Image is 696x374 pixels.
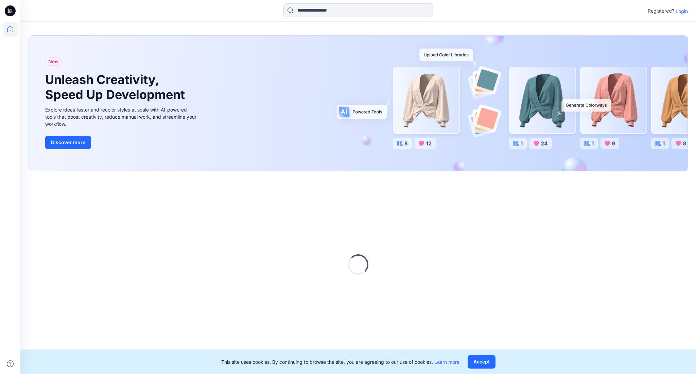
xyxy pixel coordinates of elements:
[468,355,495,369] button: Accept
[648,7,674,15] p: Registered?
[48,57,59,66] span: New
[45,136,91,149] button: Discover more
[221,358,459,365] p: This site uses cookies. By continuing to browse the site, you are agreeing to our use of cookies.
[45,106,198,128] div: Explore ideas faster and recolor styles at scale with AI-powered tools that boost creativity, red...
[434,359,459,365] a: Learn more
[45,136,198,149] a: Discover more
[676,7,688,15] p: Login
[45,72,188,102] h1: Unleash Creativity, Speed Up Development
